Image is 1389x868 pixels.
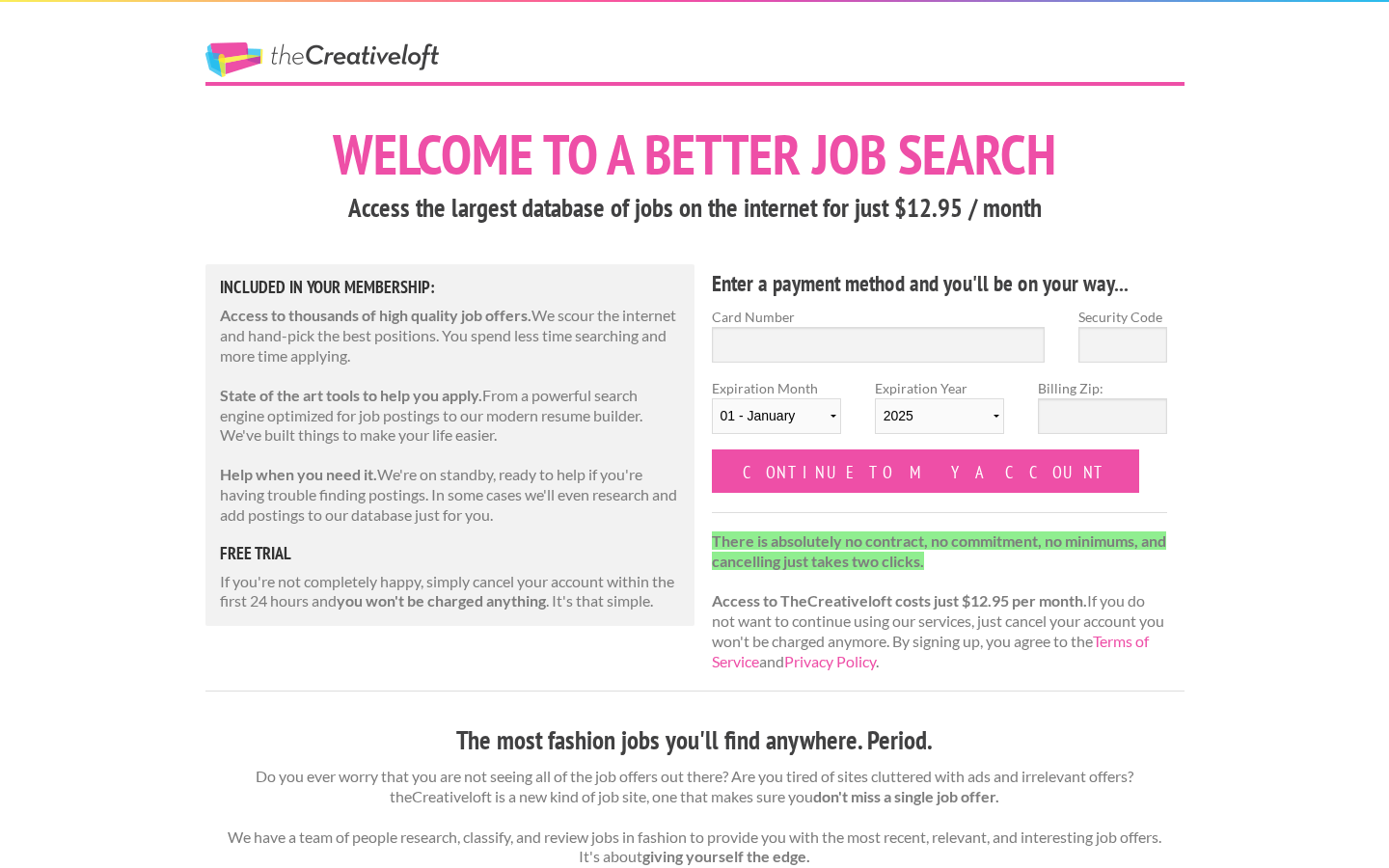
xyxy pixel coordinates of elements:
[205,126,1185,182] h1: Welcome to a better job search
[712,398,841,434] select: Expiration Month
[642,847,810,865] strong: giving yourself the edge.
[712,449,1140,493] input: Continue to my account
[1078,307,1167,327] label: Security Code
[712,268,1168,299] h4: Enter a payment method and you'll be on your way...
[784,652,876,670] a: Privacy Policy
[712,531,1168,672] p: If you do not want to continue using our services, just cancel your account you won't be charged ...
[220,465,377,483] strong: Help when you need it.
[205,190,1185,227] h3: Access the largest database of jobs on the internet for just $12.95 / month
[813,787,999,805] strong: don't miss a single job offer.
[205,722,1185,759] h3: The most fashion jobs you'll find anywhere. Period.
[220,465,681,525] p: We're on standby, ready to help if you're having trouble finding postings. In some cases we'll ev...
[220,306,531,324] strong: Access to thousands of high quality job offers.
[205,42,439,77] a: The Creative Loft
[712,632,1149,670] a: Terms of Service
[220,572,681,612] p: If you're not completely happy, simply cancel your account within the first 24 hours and . It's t...
[875,398,1004,434] select: Expiration Year
[337,591,546,610] strong: you won't be charged anything
[875,378,1004,449] label: Expiration Year
[712,531,1166,570] strong: There is absolutely no contract, no commitment, no minimums, and cancelling just takes two clicks.
[1038,378,1167,398] label: Billing Zip:
[712,307,1046,327] label: Card Number
[205,767,1185,867] p: Do you ever worry that you are not seeing all of the job offers out there? Are you tired of sites...
[220,279,681,296] h5: Included in Your Membership:
[220,386,482,404] strong: State of the art tools to help you apply.
[220,545,681,562] h5: free trial
[712,378,841,449] label: Expiration Month
[220,386,681,446] p: From a powerful search engine optimized for job postings to our modern resume builder. We've buil...
[220,306,681,366] p: We scour the internet and hand-pick the best positions. You spend less time searching and more ti...
[712,591,1087,610] strong: Access to TheCreativeloft costs just $12.95 per month.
